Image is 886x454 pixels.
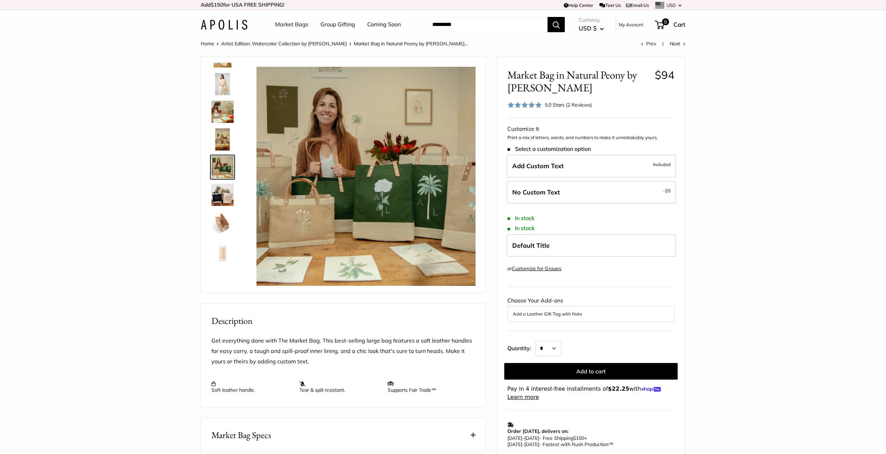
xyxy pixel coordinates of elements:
p: Get everything done with The Market Bag. This best-selling large bag features a soft leather hand... [211,336,476,367]
nav: Breadcrumb [201,39,468,48]
div: Customize It [507,124,675,134]
img: Market Bag in Natural Peony by Amy Logsdon [211,101,234,123]
img: Apolis [201,20,247,30]
a: description_Side view of the Original Market Bag – Holds over 100 lbs. [210,238,235,263]
span: In stock [507,225,535,231]
p: Supports Fair Trade™ [388,381,469,393]
span: In stock [507,215,535,221]
span: USD $ [579,25,597,32]
span: [DATE] [507,441,522,447]
span: [DATE] [524,441,539,447]
span: Currency [579,15,604,25]
label: Quantity: [507,339,535,356]
a: Market Bag in Natural Peony by Amy Logsdon [210,182,235,207]
a: Market Bags [275,19,308,30]
p: Tear & spill resistant. [299,381,380,393]
div: or [507,264,561,273]
a: Prev [641,40,656,47]
img: Market Bag in Natural Peony by Amy Logsdon [256,67,476,286]
h2: Description [211,314,476,328]
span: Market Bag in Natural Peony by [PERSON_NAME]... [354,40,468,47]
img: Market Bag in Natural Peony by Amy Logsdon [211,267,234,289]
a: My Account [619,20,643,29]
div: Choose Your Add-ons [507,296,675,322]
span: - [522,435,524,441]
span: No Custom Text [512,188,560,196]
span: Add Custom Text [512,162,564,170]
a: Text Us [599,2,621,8]
img: description_Bird's eye view of your new favorite carry-all [211,211,234,234]
span: $5 [665,188,671,193]
input: Search... [427,17,548,32]
a: Group Gifting [320,19,355,30]
span: USD [667,2,676,8]
a: Help Center [564,2,593,8]
span: 0 [662,18,669,25]
iframe: Sign Up via Text for Offers [6,428,74,448]
img: description_Side view of the Original Market Bag – Holds over 100 lbs. [211,239,234,261]
span: $150 [211,1,223,8]
button: Search [548,17,565,32]
a: Artist Edition: Watercolor Collection by [PERSON_NAME] [221,40,347,47]
a: Market Bag in Natural Peony by Amy Logsdon [210,265,235,290]
label: Default Title [507,234,676,257]
a: Email Us [626,2,649,8]
p: Soft leather handle. [211,381,292,393]
div: 5.0 Stars (2 Reviews) [545,101,592,109]
span: Default Title [512,242,550,249]
img: description_Amy Logsdon in her Ventura CA Studio [211,128,234,151]
button: USD $ [579,23,604,34]
span: [DATE] [507,435,522,441]
button: Market Bag Specs [201,418,486,452]
span: - Fastest with Rush Production™ [507,441,613,447]
p: Print a mix of letters, words, and numbers to make it unmistakably yours. [507,134,675,141]
span: Select a customization option [507,146,591,152]
span: - [522,441,524,447]
a: Home [201,40,214,47]
strong: Order [DATE], delivers on: [507,428,568,434]
span: Market Bag Specs [211,428,271,442]
button: Add to cart [504,363,678,380]
label: Leave Blank [507,181,676,204]
a: Market Bag in Natural Peony by Amy Logsdon [210,155,235,180]
a: Coming Soon [367,19,401,30]
label: Add Custom Text [507,155,676,178]
img: Market Bag in Natural Peony by Amy Logsdon [211,184,234,206]
a: Next [670,40,685,47]
p: - Free Shipping + [507,435,671,447]
a: Customize for Groups [512,265,561,272]
span: $94 [655,68,675,82]
span: Included [653,160,671,169]
img: Market Bag in Natural Peony by Amy Logsdon [211,73,234,95]
span: Cart [673,21,685,28]
a: 0 Cart [656,19,685,30]
span: [DATE] [524,435,539,441]
a: description_Bird's eye view of your new favorite carry-all [210,210,235,235]
span: Market Bag in Natural Peony by [PERSON_NAME] [507,69,650,94]
a: description_Amy Logsdon in her Ventura CA Studio [210,127,235,152]
a: Market Bag in Natural Peony by Amy Logsdon [210,99,235,124]
a: Market Bag in Natural Peony by Amy Logsdon [210,72,235,97]
img: Market Bag in Natural Peony by Amy Logsdon [211,156,234,178]
span: $150 [573,435,584,441]
button: Add a Leather Gift Tag with Note [513,310,669,318]
span: - [663,187,671,195]
div: 5.0 Stars (2 Reviews) [507,100,592,110]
